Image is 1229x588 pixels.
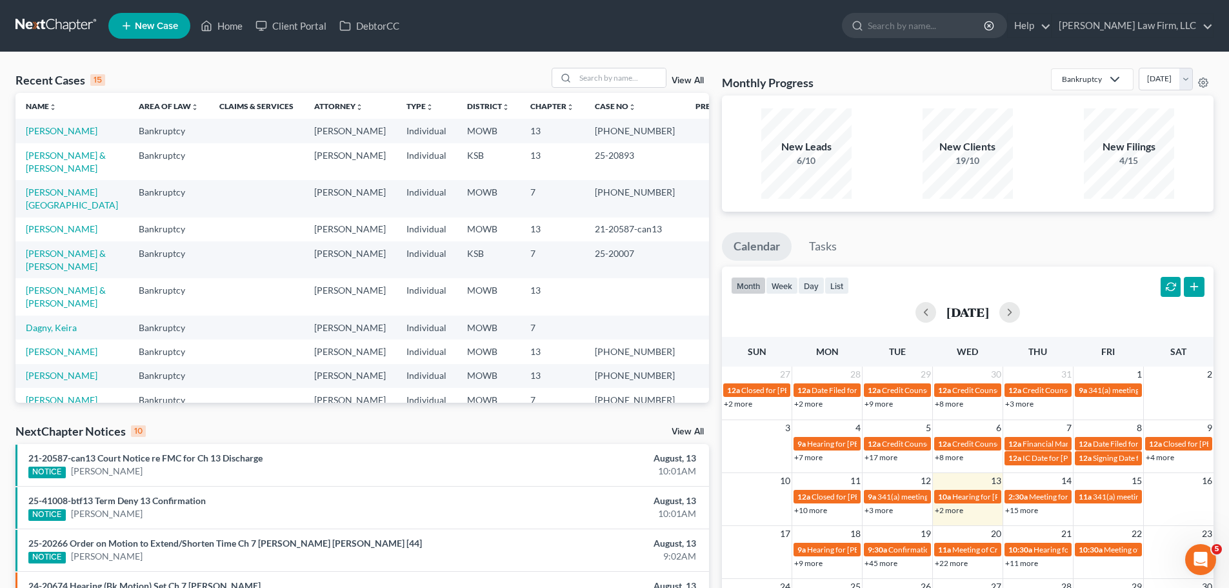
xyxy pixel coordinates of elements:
[249,14,333,37] a: Client Portal
[794,399,823,409] a: +2 more
[797,385,810,395] span: 12a
[1008,385,1021,395] span: 12a
[1185,544,1216,575] iframe: Intercom live chat
[585,119,685,143] td: [PHONE_NUMBER]
[1212,544,1222,554] span: 5
[128,316,209,340] td: Bankruptcy
[457,241,520,278] td: KSB
[131,425,146,437] div: 10
[28,538,422,549] a: 25-20266 Order on Motion to Extend/Shorten Time Ch 7 [PERSON_NAME] [PERSON_NAME] [44]
[1079,385,1087,395] span: 9a
[304,119,396,143] td: [PERSON_NAME]
[935,505,963,515] a: +2 more
[935,558,968,568] a: +22 more
[482,494,696,507] div: August, 13
[71,550,143,563] a: [PERSON_NAME]
[71,507,143,520] a: [PERSON_NAME]
[938,545,951,554] span: 11a
[864,452,897,462] a: +17 more
[727,385,740,395] span: 12a
[26,346,97,357] a: [PERSON_NAME]
[585,364,685,388] td: [PHONE_NUMBER]
[128,340,209,363] td: Bankruptcy
[304,180,396,217] td: [PERSON_NAME]
[566,103,574,111] i: unfold_more
[882,385,1016,395] span: Credit Counseling for [PERSON_NAME]
[396,241,457,278] td: Individual
[938,439,951,449] span: 12a
[952,545,1095,554] span: Meeting of Creditors for [PERSON_NAME]
[1135,367,1143,382] span: 1
[849,473,862,489] span: 11
[766,277,798,294] button: week
[877,492,1002,502] span: 341(a) meeting for [PERSON_NAME]
[585,180,685,217] td: [PHONE_NUMBER]
[520,218,585,241] td: 13
[585,388,685,412] td: [PHONE_NUMBER]
[502,103,510,111] i: unfold_more
[304,218,396,241] td: [PERSON_NAME]
[457,180,520,217] td: MOWB
[1005,399,1034,409] a: +3 more
[1093,492,1228,502] span: 341(a) meeting for [PERSON_NAME], III
[396,364,457,388] td: Individual
[784,420,792,436] span: 3
[938,385,951,395] span: 12a
[741,385,906,395] span: Closed for [PERSON_NAME] & [PERSON_NAME]
[15,423,146,439] div: NextChapter Notices
[812,385,1066,395] span: Date Filed for [GEOGRAPHIC_DATA][PERSON_NAME] & [PERSON_NAME]
[1206,367,1214,382] span: 2
[1084,154,1174,167] div: 4/15
[595,101,636,111] a: Case Nounfold_more
[128,364,209,388] td: Bankruptcy
[990,526,1003,542] span: 20
[807,439,908,449] span: Hearing for [PERSON_NAME]
[482,537,696,550] div: August, 13
[585,218,685,241] td: 21-20587-can13
[1079,439,1092,449] span: 12a
[304,241,396,278] td: [PERSON_NAME]
[1084,139,1174,154] div: New Filings
[1052,14,1213,37] a: [PERSON_NAME] Law Firm, LLC
[1093,439,1201,449] span: Date Filed for [PERSON_NAME]
[1149,439,1162,449] span: 12a
[722,232,792,261] a: Calendar
[520,340,585,363] td: 13
[520,316,585,340] td: 7
[520,241,585,278] td: 7
[868,439,881,449] span: 12a
[314,101,363,111] a: Attorneyunfold_more
[457,119,520,143] td: MOWB
[28,552,66,563] div: NOTICE
[396,316,457,340] td: Individual
[396,340,457,363] td: Individual
[1079,492,1092,502] span: 11a
[135,21,178,31] span: New Case
[1201,473,1214,489] span: 16
[1079,545,1103,554] span: 10:30a
[1060,367,1073,382] span: 31
[194,14,249,37] a: Home
[779,526,792,542] span: 17
[1034,545,1144,554] span: Hearing for Priority Logistics Inc.
[797,439,806,449] span: 9a
[482,465,696,478] div: 10:01AM
[935,399,963,409] a: +8 more
[396,218,457,241] td: Individual
[672,427,704,436] a: View All
[864,399,893,409] a: +9 more
[1170,346,1186,357] span: Sat
[396,119,457,143] td: Individual
[585,143,685,180] td: 25-20893
[849,526,862,542] span: 18
[1088,385,1213,395] span: 341(a) meeting for [PERSON_NAME]
[889,346,906,357] span: Tue
[695,101,731,111] a: Prefixunfold_more
[1005,558,1038,568] a: +11 more
[628,103,636,111] i: unfold_more
[952,439,1086,449] span: Credit Counseling for [PERSON_NAME]
[824,277,849,294] button: list
[798,277,824,294] button: day
[28,467,66,478] div: NOTICE
[520,278,585,315] td: 13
